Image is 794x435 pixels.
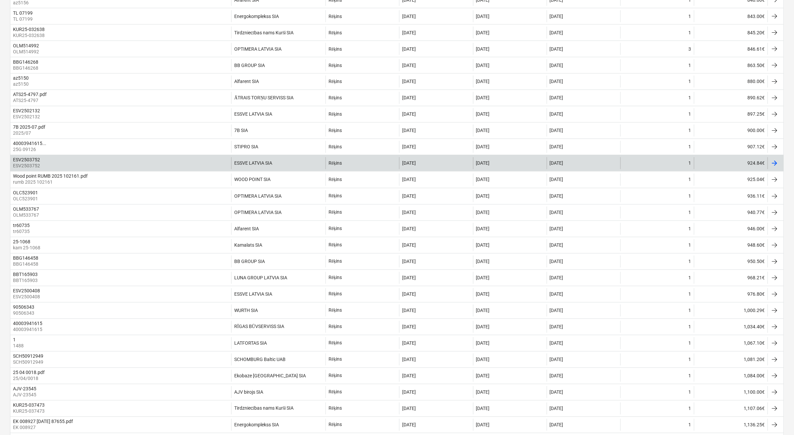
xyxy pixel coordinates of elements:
[13,272,38,277] div: BBT165903
[402,226,416,232] div: [DATE]
[13,65,40,71] p: BBG146268
[13,196,39,202] p: OLC523901
[329,63,342,68] div: Rēķins
[694,76,768,88] div: 880.00€
[694,305,768,317] div: 1,000.29€
[550,161,563,166] div: [DATE]
[13,27,45,32] div: KUR25-032638
[402,194,416,199] div: [DATE]
[329,373,342,379] div: Rēķins
[402,161,416,166] div: [DATE]
[550,194,563,199] div: [DATE]
[13,326,44,333] p: 40003941615
[689,63,691,68] div: 1
[476,324,490,330] div: [DATE]
[550,324,563,330] div: [DATE]
[694,288,768,300] div: 976.80€
[234,357,286,362] div: SCHOMBURG Baltic UAB
[550,292,563,297] div: [DATE]
[234,63,265,68] div: BB GROUP SIA
[234,275,287,281] div: LUNA GROUP LATVIA SIA
[694,157,768,169] div: 924.84€
[476,63,490,68] div: [DATE]
[689,177,691,182] div: 1
[234,112,272,117] div: ESSVE LATVIA SIA
[550,390,563,395] div: [DATE]
[694,239,768,251] div: 948.60€
[402,14,416,19] div: [DATE]
[13,43,39,48] div: OLM514992
[402,292,416,297] div: [DATE]
[13,207,39,212] div: OLM533767
[689,161,691,166] div: 1
[13,174,88,179] div: Wood point RUMB 2025 102161.pdf
[550,275,563,281] div: [DATE]
[329,95,342,101] div: Rēķins
[550,95,563,101] div: [DATE]
[476,357,490,362] div: [DATE]
[694,370,768,382] div: 1,084.00€
[13,370,45,375] div: 25 04 0018.pdf
[694,321,768,333] div: 1,034.40€
[694,190,768,202] div: 936.11€
[402,128,416,133] div: [DATE]
[13,141,46,146] div: 40003941615...
[689,259,691,264] div: 1
[476,144,490,150] div: [DATE]
[761,403,794,435] iframe: Chat Widget
[402,406,416,411] div: [DATE]
[550,79,563,84] div: [DATE]
[402,112,416,117] div: [DATE]
[476,259,490,264] div: [DATE]
[689,144,691,150] div: 1
[689,112,691,117] div: 1
[329,308,342,313] div: Rēķins
[13,32,46,39] p: KUR25-032638
[13,97,48,104] p: ATS25-4797
[694,403,768,415] div: 1,107.06€
[550,112,563,117] div: [DATE]
[476,95,490,101] div: [DATE]
[550,373,563,379] div: [DATE]
[694,43,768,55] div: 846.61€
[234,324,284,330] div: RĪGAS BŪVSERVISS SIA
[234,422,279,428] div: Energokomplekss SIA
[550,406,563,411] div: [DATE]
[329,112,342,117] div: Rēķins
[689,14,691,19] div: 1
[234,14,279,19] div: Energokomplekss SIA
[13,59,38,65] div: BBG146268
[694,92,768,104] div: 890.62€
[402,243,416,248] div: [DATE]
[476,112,490,117] div: [DATE]
[234,194,282,199] div: OPTIMERA LATVIA SIA
[234,79,259,84] div: Alfarent SIA
[476,373,490,379] div: [DATE]
[13,321,42,326] div: 40003941615
[13,10,33,16] div: TL 07199
[234,308,258,313] div: WURTH SIA
[402,341,416,346] div: [DATE]
[550,226,563,232] div: [DATE]
[402,275,416,281] div: [DATE]
[329,340,342,346] div: Rēķins
[13,408,46,415] p: KUR25-037473
[689,341,691,346] div: 1
[234,210,282,215] div: OPTIMERA LATVIA SIA
[13,294,41,300] p: ESV2500408
[694,256,768,268] div: 950.50€
[476,422,490,428] div: [DATE]
[476,308,490,313] div: [DATE]
[694,174,768,186] div: 925.04€
[329,177,342,183] div: Rēķins
[13,108,40,114] div: ESV2502132
[234,128,248,133] div: 7B SIA
[329,389,342,395] div: Rēķins
[13,16,34,22] p: TL 07199
[694,108,768,120] div: 897.25€
[13,163,41,169] p: ESV2503752
[13,424,74,431] p: EK 008927
[476,30,490,35] div: [DATE]
[689,79,691,84] div: 1
[234,292,272,297] div: ESSVE LATVIA SIA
